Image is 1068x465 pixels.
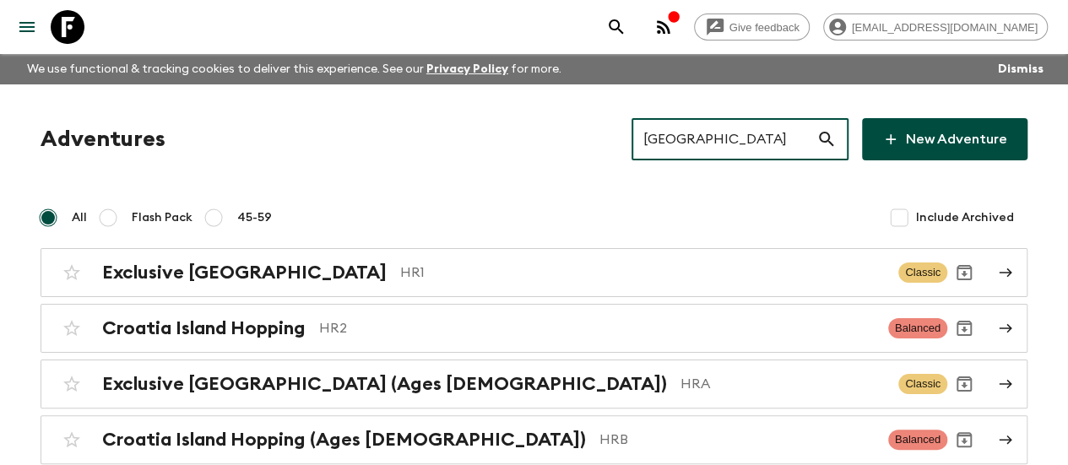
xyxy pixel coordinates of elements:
[632,116,816,163] input: e.g. AR1, Argentina
[862,118,1027,160] a: New Adventure
[898,374,947,394] span: Classic
[41,122,165,156] h1: Adventures
[41,360,1027,408] a: Exclusive [GEOGRAPHIC_DATA] (Ages [DEMOGRAPHIC_DATA])HRAClassicArchive
[720,21,809,34] span: Give feedback
[41,304,1027,353] a: Croatia Island HoppingHR2BalancedArchive
[947,367,981,401] button: Archive
[41,248,1027,297] a: Exclusive [GEOGRAPHIC_DATA]HR1ClassicArchive
[599,430,875,450] p: HRB
[823,14,1048,41] div: [EMAIL_ADDRESS][DOMAIN_NAME]
[680,374,885,394] p: HRA
[916,209,1014,226] span: Include Archived
[694,14,810,41] a: Give feedback
[319,318,875,338] p: HR2
[10,10,44,44] button: menu
[994,57,1048,81] button: Dismiss
[898,262,947,283] span: Classic
[947,256,981,289] button: Archive
[888,430,947,450] span: Balanced
[72,209,87,226] span: All
[102,262,387,284] h2: Exclusive [GEOGRAPHIC_DATA]
[41,415,1027,464] a: Croatia Island Hopping (Ages [DEMOGRAPHIC_DATA])HRBBalancedArchive
[102,373,667,395] h2: Exclusive [GEOGRAPHIC_DATA] (Ages [DEMOGRAPHIC_DATA])
[888,318,947,338] span: Balanced
[400,262,885,283] p: HR1
[843,21,1047,34] span: [EMAIL_ADDRESS][DOMAIN_NAME]
[599,10,633,44] button: search adventures
[426,63,508,75] a: Privacy Policy
[237,209,272,226] span: 45-59
[102,429,586,451] h2: Croatia Island Hopping (Ages [DEMOGRAPHIC_DATA])
[132,209,192,226] span: Flash Pack
[947,423,981,457] button: Archive
[20,54,568,84] p: We use functional & tracking cookies to deliver this experience. See our for more.
[102,317,306,339] h2: Croatia Island Hopping
[947,311,981,345] button: Archive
